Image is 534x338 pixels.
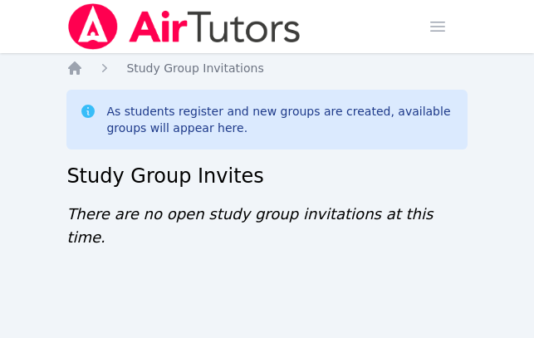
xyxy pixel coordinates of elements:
[66,3,301,50] img: Air Tutors
[66,205,433,246] span: There are no open study group invitations at this time.
[66,163,467,189] h2: Study Group Invites
[126,60,263,76] a: Study Group Invitations
[126,61,263,75] span: Study Group Invitations
[66,60,467,76] nav: Breadcrumb
[106,103,453,136] div: As students register and new groups are created, available groups will appear here.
